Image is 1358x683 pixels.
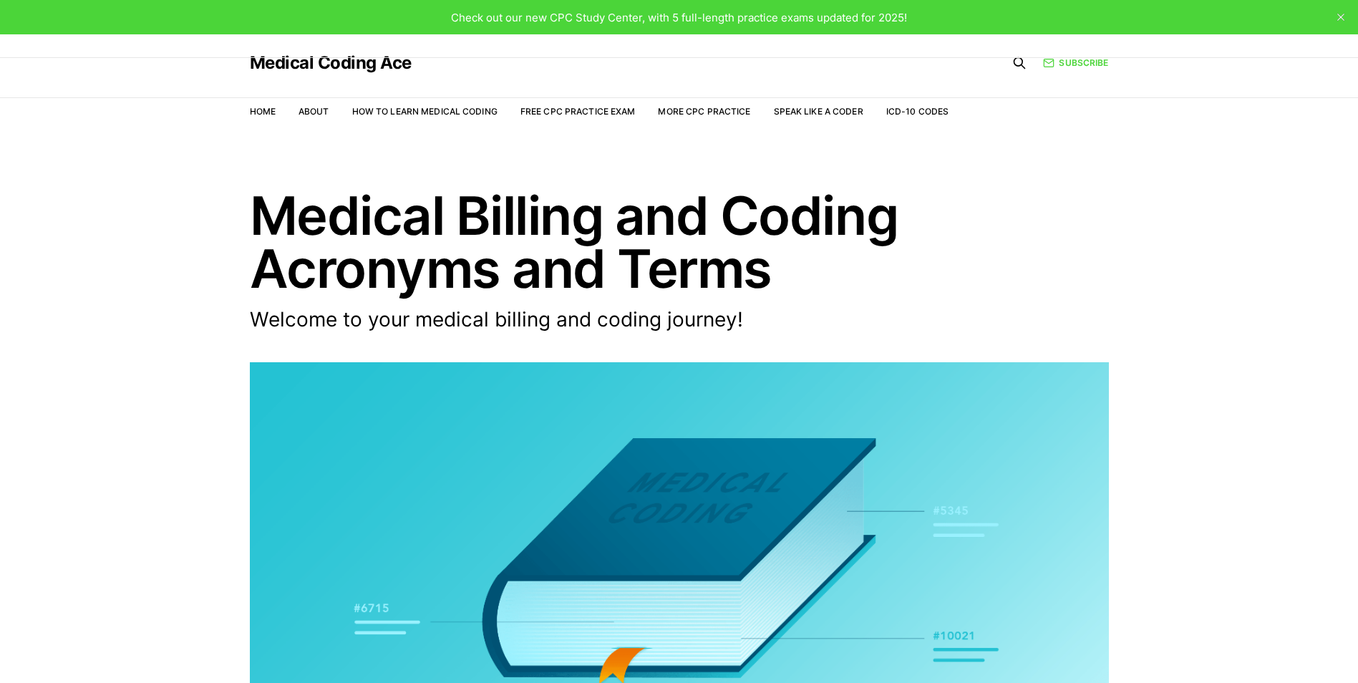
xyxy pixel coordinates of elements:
[451,11,907,24] span: Check out our new CPC Study Center, with 5 full-length practice exams updated for 2025!
[299,106,329,117] a: About
[250,106,276,117] a: Home
[352,106,498,117] a: How to Learn Medical Coding
[520,106,636,117] a: Free CPC Practice Exam
[1125,613,1358,683] iframe: portal-trigger
[250,189,1109,295] h1: Medical Billing and Coding Acronyms and Terms
[1043,56,1108,69] a: Subscribe
[250,306,908,334] p: Welcome to your medical billing and coding journey!
[250,54,412,72] a: Medical Coding Ace
[774,106,863,117] a: Speak Like a Coder
[886,106,949,117] a: ICD-10 Codes
[1329,6,1352,29] button: close
[658,106,750,117] a: More CPC Practice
